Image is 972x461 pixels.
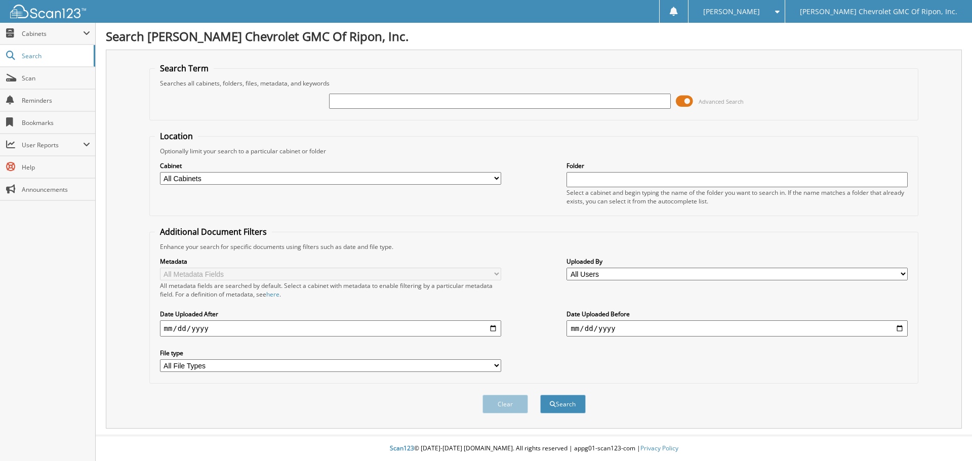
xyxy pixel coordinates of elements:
input: end [566,320,908,337]
label: Folder [566,161,908,170]
span: Bookmarks [22,118,90,127]
a: Privacy Policy [640,444,678,452]
span: Reminders [22,96,90,105]
h1: Search [PERSON_NAME] Chevrolet GMC Of Ripon, Inc. [106,28,962,45]
button: Clear [482,395,528,413]
div: Optionally limit your search to a particular cabinet or folder [155,147,913,155]
label: Date Uploaded Before [566,310,908,318]
div: Enhance your search for specific documents using filters such as date and file type. [155,242,913,251]
iframe: Chat Widget [921,412,972,461]
div: Select a cabinet and begin typing the name of the folder you want to search in. If the name match... [566,188,908,205]
img: scan123-logo-white.svg [10,5,86,18]
a: here [266,290,279,299]
div: All metadata fields are searched by default. Select a cabinet with metadata to enable filtering b... [160,281,501,299]
div: Searches all cabinets, folders, files, metadata, and keywords [155,79,913,88]
label: Metadata [160,257,501,266]
legend: Additional Document Filters [155,226,272,237]
span: User Reports [22,141,83,149]
span: Announcements [22,185,90,194]
span: [PERSON_NAME] Chevrolet GMC Of Ripon, Inc. [800,9,957,15]
span: Cabinets [22,29,83,38]
label: Cabinet [160,161,501,170]
span: Scan [22,74,90,82]
span: Search [22,52,89,60]
label: File type [160,349,501,357]
span: Help [22,163,90,172]
span: Scan123 [390,444,414,452]
label: Uploaded By [566,257,908,266]
div: © [DATE]-[DATE] [DOMAIN_NAME]. All rights reserved | appg01-scan123-com | [96,436,972,461]
span: [PERSON_NAME] [703,9,760,15]
button: Search [540,395,586,413]
legend: Location [155,131,198,142]
span: Advanced Search [699,98,744,105]
input: start [160,320,501,337]
label: Date Uploaded After [160,310,501,318]
legend: Search Term [155,63,214,74]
